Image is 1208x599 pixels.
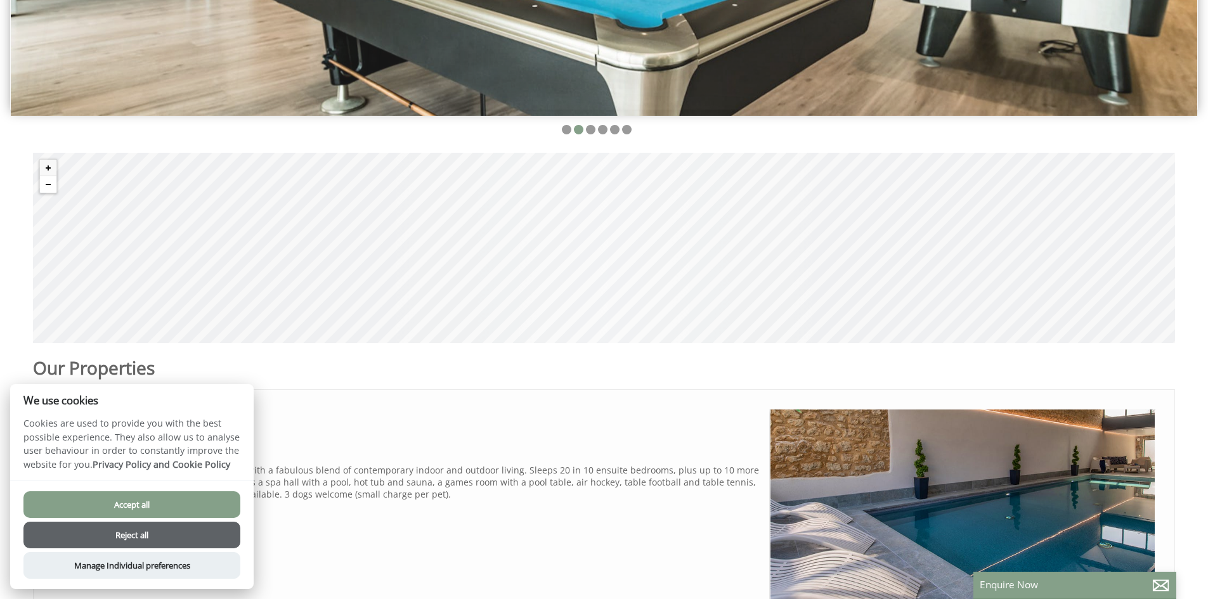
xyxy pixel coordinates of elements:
[980,578,1170,591] p: Enquire Now
[74,545,759,557] li: Games Room
[74,521,759,533] li: 10 ensuite bedrooms
[63,449,759,464] h3: Prices from £3,850.00
[40,176,56,193] button: Zoom out
[10,416,254,480] p: Cookies are used to provide you with the best possible experience. They also allow us to analyse ...
[33,153,1175,343] canvas: Map
[93,458,230,470] a: Privacy Policy and Cookie Policy
[23,491,240,518] button: Accept all
[23,552,240,579] button: Manage Individual preferences
[23,522,240,548] button: Reject all
[40,160,56,176] button: Zoom in
[10,394,254,406] h2: We use cookies
[63,464,759,500] p: A stunning holiday house for large groups, with a fabulous blend of contemporary indoor and outdo...
[74,533,759,545] li: Spa Hall with pool, hot tub and sauna
[74,509,759,521] li: Sleeps 20 + 10
[74,557,759,569] li: Movie Room
[33,356,776,380] h1: Our Properties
